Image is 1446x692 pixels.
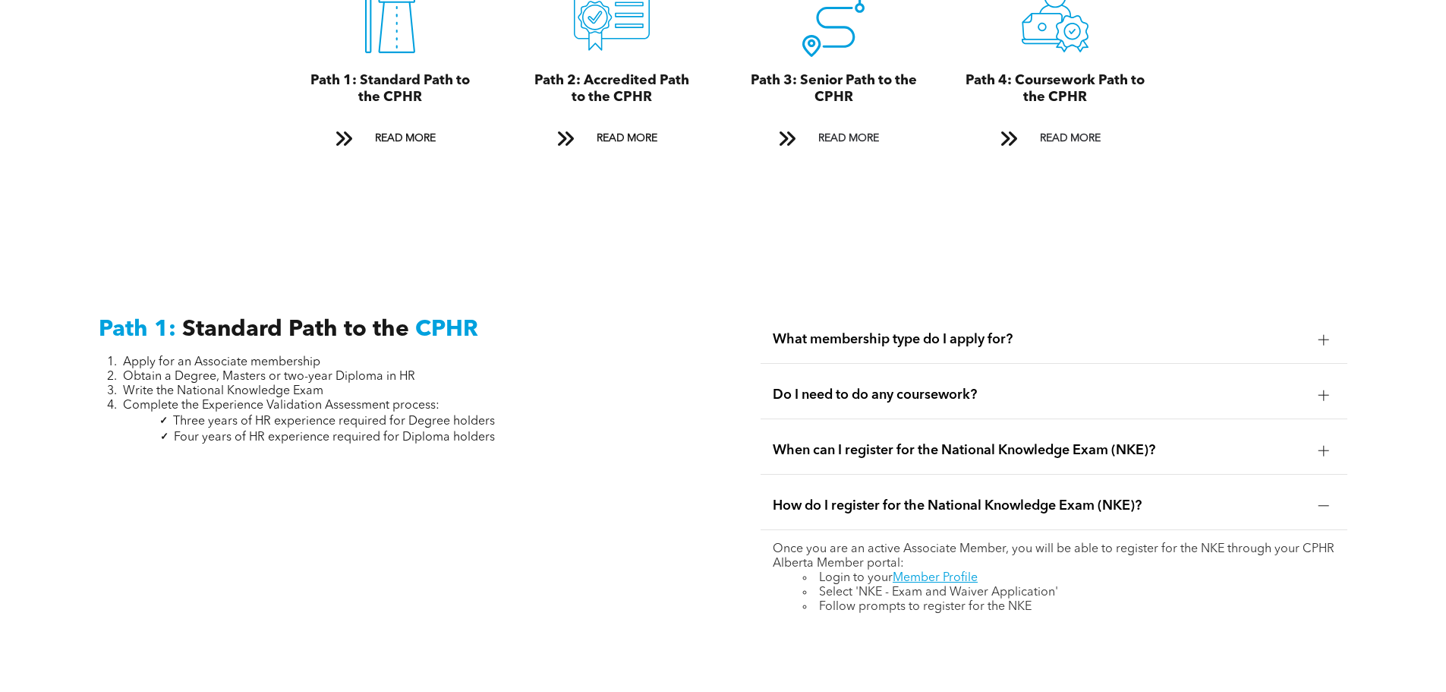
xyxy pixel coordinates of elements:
[773,542,1335,571] p: Once you are an active Associate Member, you will be able to register for the NKE through your CP...
[534,74,689,104] span: Path 2: Accredited Path to the CPHR
[893,572,978,584] a: Member Profile
[966,74,1145,104] span: Path 4: Coursework Path to the CPHR
[547,125,677,153] a: READ MORE
[768,125,899,153] a: READ MORE
[123,385,323,397] span: Write the National Knowledge Exam
[173,416,495,428] span: Three years of HR experience required for Degree holders
[751,74,917,104] span: Path 3: Senior Path to the CPHR
[803,586,1335,600] li: Select 'NKE - Exam and Waiver Application'
[325,125,455,153] a: READ MORE
[803,571,1335,586] li: Login to your
[773,331,1306,348] span: What membership type do I apply for?
[182,318,409,341] span: Standard Path to the
[773,387,1306,403] span: Do I need to do any coursework?
[813,125,884,153] span: READ MORE
[123,371,415,383] span: Obtain a Degree, Masters or two-year Diploma in HR
[1035,125,1106,153] span: READ MORE
[99,318,176,341] span: Path 1:
[773,442,1306,459] span: When can I register for the National Knowledge Exam (NKE)?
[370,125,441,153] span: READ MORE
[123,400,439,412] span: Complete the Experience Validation Assessment process:
[174,431,495,444] span: Four years of HR experience required for Diploma holders
[990,125,1120,153] a: READ MORE
[310,74,470,104] span: Path 1: Standard Path to the CPHR
[591,125,663,153] span: READ MORE
[803,600,1335,615] li: Follow prompts to register for the NKE
[415,318,478,341] span: CPHR
[123,356,320,368] span: Apply for an Associate membership
[773,498,1306,514] span: How do I register for the National Knowledge Exam (NKE)?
